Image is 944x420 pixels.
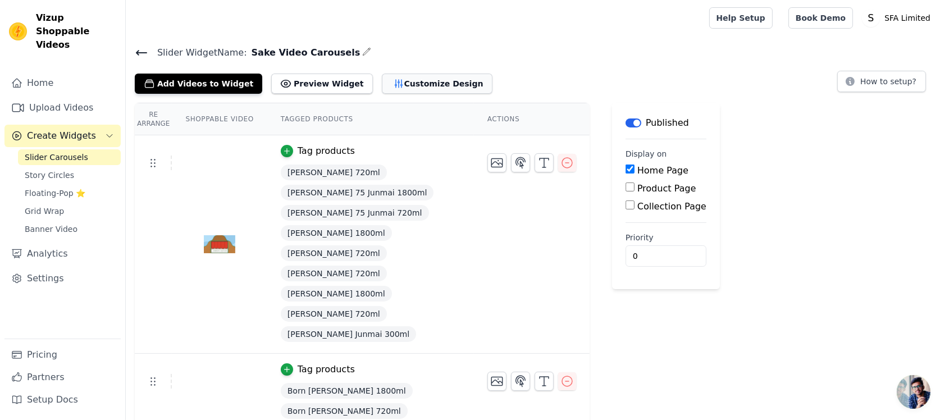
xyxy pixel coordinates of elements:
span: Slider Carousels [25,152,88,163]
label: Priority [626,232,706,243]
th: Tagged Products [267,103,474,135]
a: Banner Video [18,221,121,237]
span: [PERSON_NAME] 720ml [281,266,387,281]
span: Story Circles [25,170,74,181]
span: Create Widgets [27,129,96,143]
button: Change Thumbnail [487,372,507,391]
a: Partners [4,366,121,389]
span: [PERSON_NAME] 75 Junmai 720ml [281,205,429,221]
a: Analytics [4,243,121,265]
button: S SFA Limited [862,8,935,28]
span: [PERSON_NAME] 720ml [281,306,387,322]
span: [PERSON_NAME] 1800ml [281,286,392,302]
img: Vizup [9,22,27,40]
th: Re Arrange [135,103,172,135]
span: Sake Video Carousels [247,46,361,60]
a: Upload Videos [4,97,121,119]
button: Tag products [281,144,355,158]
span: Born [PERSON_NAME] 1800ml [281,383,413,399]
button: Add Videos to Widget [135,74,262,94]
span: [PERSON_NAME] 75 Junmai 1800ml [281,185,434,200]
div: Tag products [298,363,355,376]
a: Setup Docs [4,389,121,411]
a: Open chat [897,375,931,409]
a: Pricing [4,344,121,366]
span: Floating-Pop ⭐ [25,188,85,199]
span: Grid Wrap [25,206,64,217]
div: Tag products [298,144,355,158]
button: Create Widgets [4,125,121,147]
span: [PERSON_NAME] Junmai 300ml [281,326,416,342]
span: Banner Video [25,223,77,235]
a: Slider Carousels [18,149,121,165]
a: Settings [4,267,121,290]
button: Customize Design [382,74,492,94]
legend: Display on [626,148,667,159]
div: Edit Name [362,45,371,60]
span: Born [PERSON_NAME] 720ml [281,403,408,419]
a: Book Demo [788,7,853,29]
span: Slider Widget Name: [148,46,247,60]
span: [PERSON_NAME] 720ml [281,165,387,180]
img: vizup-images-2d11.png [204,217,235,271]
a: Grid Wrap [18,203,121,219]
button: How to setup? [837,71,926,92]
th: Actions [474,103,590,135]
label: Home Page [637,165,688,176]
p: SFA Limited [880,8,935,28]
button: Change Thumbnail [487,153,507,172]
a: Help Setup [709,7,773,29]
span: [PERSON_NAME] 1800ml [281,225,392,241]
a: Home [4,72,121,94]
text: S [868,12,874,24]
p: Published [646,116,689,130]
a: Floating-Pop ⭐ [18,185,121,201]
button: Tag products [281,363,355,376]
span: Vizup Shoppable Videos [36,11,116,52]
label: Collection Page [637,201,706,212]
a: How to setup? [837,79,926,89]
label: Product Page [637,183,696,194]
a: Story Circles [18,167,121,183]
th: Shoppable Video [172,103,267,135]
span: [PERSON_NAME] 720ml [281,245,387,261]
button: Preview Widget [271,74,372,94]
